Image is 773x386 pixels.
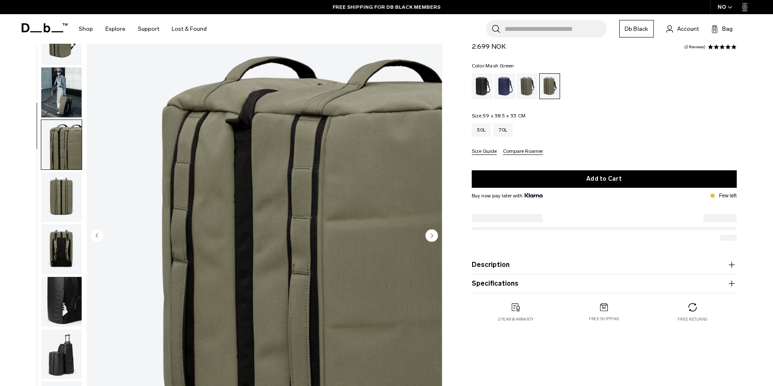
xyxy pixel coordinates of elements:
[722,25,733,33] span: Bag
[105,14,125,44] a: Explore
[138,14,159,44] a: Support
[494,73,515,99] a: Blue Hour
[41,67,82,118] button: Roamer Pro Split Duffel 70L Mash Green
[619,20,654,37] a: Db Black
[472,170,737,188] button: Add to Cart
[472,113,526,118] legend: Size:
[498,316,534,322] p: 2 year warranty
[493,123,513,137] a: 70L
[472,42,506,50] span: 2.699 NOK
[73,14,213,44] nav: Main Navigation
[41,224,82,275] button: Roamer Pro Split Duffel 70L Mash Green
[517,73,538,99] a: Forest Green
[425,229,438,243] button: Next slide
[472,63,514,68] legend: Color:
[472,123,491,137] a: 50L
[41,329,82,380] button: Roamer Pro Split Duffel 70L Mash Green
[678,316,707,322] p: Free returns
[677,25,699,33] span: Account
[472,149,497,155] button: Size Guide
[539,73,560,99] a: Mash Green
[79,14,93,44] a: Shop
[41,172,82,222] img: Roamer Pro Split Duffel 70L Mash Green
[472,260,737,270] button: Description
[472,192,543,199] span: Buy now pay later with
[666,24,699,34] a: Account
[41,67,82,117] img: Roamer Pro Split Duffel 70L Mash Green
[333,3,440,11] a: FREE SHIPPING FOR DB BLACK MEMBERS
[41,120,82,170] img: Roamer Pro Split Duffel 70L Mash Green
[589,316,619,322] p: Free shipping
[719,192,736,199] p: Few left
[485,63,514,69] span: Mash Green
[711,24,733,34] button: Bag
[483,113,525,119] span: 59 x 38.5 x 33 CM
[172,14,207,44] a: Lost & Found
[41,277,82,327] img: Roamer Pro Split Duffel 70L Mash Green
[91,229,103,243] button: Previous slide
[503,149,543,155] button: Compare Roamer
[41,224,82,274] img: Roamer Pro Split Duffel 70L Mash Green
[684,45,705,49] a: 2 reviews
[525,193,543,197] img: {"height" => 20, "alt" => "Klarna"}
[472,73,493,99] a: Black Out
[41,329,82,379] img: Roamer Pro Split Duffel 70L Mash Green
[472,279,737,289] button: Specifications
